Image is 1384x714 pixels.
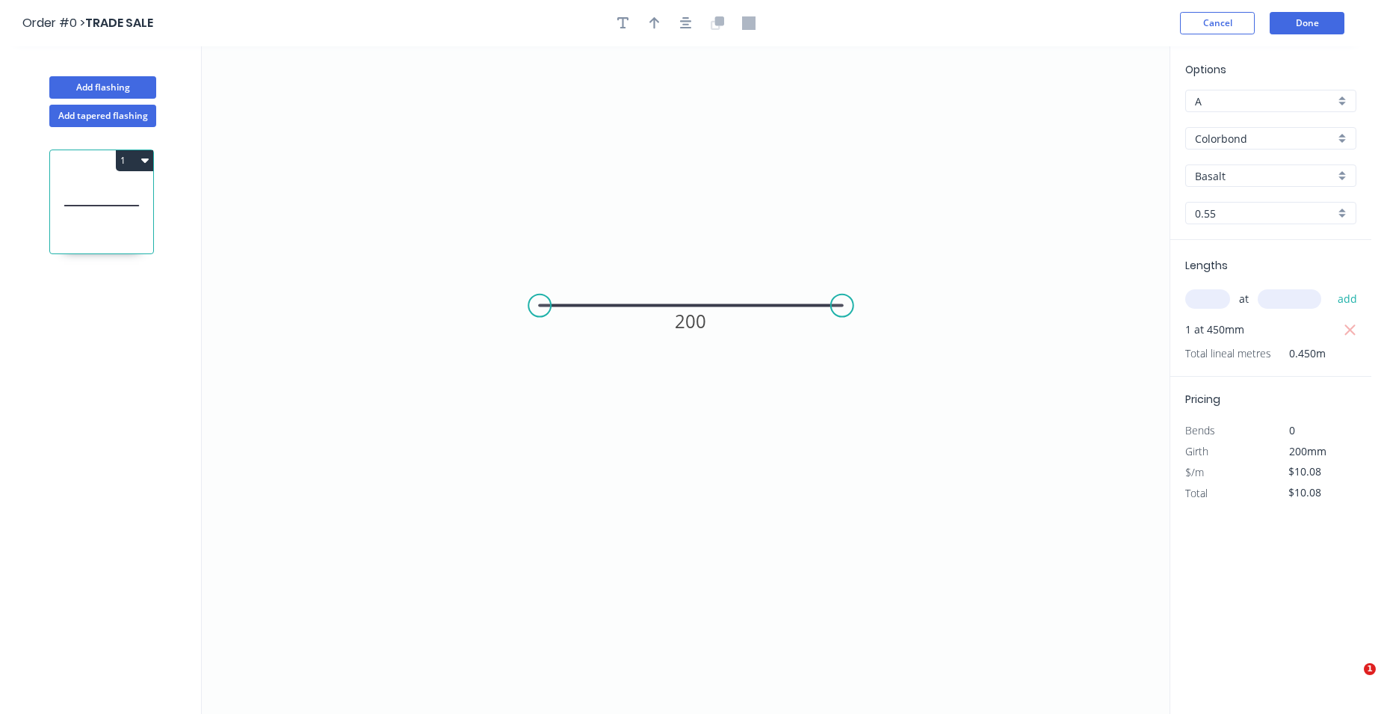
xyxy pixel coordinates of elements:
span: Girth [1185,444,1208,458]
span: Options [1185,62,1226,77]
span: 1 at 450mm [1185,319,1244,340]
span: Bends [1185,423,1215,437]
button: Cancel [1180,12,1255,34]
span: Order #0 > [22,14,85,31]
span: TRADE SALE [85,14,153,31]
button: Add flashing [49,76,156,99]
button: add [1330,286,1365,312]
input: Price level [1195,93,1335,109]
span: Pricing [1185,392,1220,407]
svg: 0 [202,46,1170,714]
span: 200mm [1289,444,1326,458]
input: Thickness [1195,206,1335,221]
input: Colour [1195,168,1335,184]
button: 1 [116,150,153,171]
span: Total lineal metres [1185,343,1271,364]
span: 0 [1289,423,1295,437]
tspan: 200 [675,309,706,333]
span: $/m [1185,465,1204,479]
span: Total [1185,486,1208,500]
span: 1 [1364,663,1376,675]
span: Lengths [1185,258,1228,273]
iframe: Intercom live chat [1333,663,1369,699]
span: 0.450m [1271,343,1326,364]
span: at [1239,289,1249,310]
input: Material [1195,131,1335,147]
button: Add tapered flashing [49,105,156,127]
button: Done [1270,12,1344,34]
